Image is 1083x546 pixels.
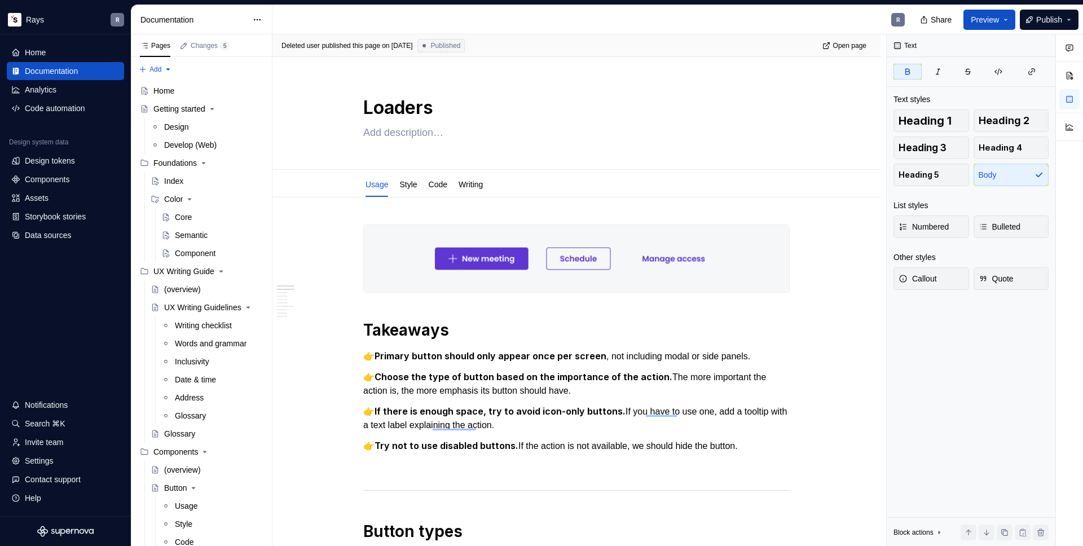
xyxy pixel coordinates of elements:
div: Develop (Web) [164,139,217,151]
span: Published [431,41,461,50]
a: Invite team [7,433,124,451]
a: Develop (Web) [146,136,267,154]
strong: If there is enough space, try to avoid icon-only buttons. [375,406,626,417]
div: Data sources [25,230,71,241]
a: Button [146,479,267,497]
div: Component [175,248,215,259]
div: Block actions [893,525,944,540]
div: Components [135,443,267,461]
div: published this page on [DATE] [322,41,412,50]
p: 👉 The more important the action is, the more emphasis its button should have. [363,370,790,398]
a: Semantic [157,226,267,244]
div: Invite team [25,437,63,448]
a: Date & time [157,371,267,389]
a: Design [146,118,267,136]
a: Usage [366,180,388,189]
strong: Primary button should only appear once per screen [375,350,606,362]
div: Writing checklist [175,320,232,331]
div: Usage [175,500,197,512]
a: (overview) [146,461,267,479]
a: Address [157,389,267,407]
p: 👉 If the action is not available, we should hide the button. [363,439,790,453]
div: Contact support [25,474,81,485]
div: Foundations [135,154,267,172]
a: Components [7,170,124,188]
p: 👉 , not including modal or side panels. [363,349,790,363]
div: Code [424,172,452,196]
div: Assets [25,192,49,204]
a: Assets [7,189,124,207]
div: List styles [893,200,928,211]
span: Publish [1036,14,1062,25]
a: Words and grammar [157,334,267,353]
button: Share [914,10,959,30]
div: Style [395,172,421,196]
div: Inclusivity [175,356,209,367]
div: Glossary [175,410,206,421]
span: Deleted user [281,41,320,50]
div: R [116,15,120,24]
div: Analytics [25,84,56,95]
span: Heading 4 [979,142,1022,153]
div: Semantic [175,230,208,241]
span: 5 [220,41,229,50]
button: Notifications [7,396,124,414]
a: Style [399,180,417,189]
span: Callout [899,273,937,284]
div: Index [164,175,183,187]
div: UX Writing Guide [153,266,214,277]
button: Preview [963,10,1015,30]
a: Writing [459,180,483,189]
a: Index [146,172,267,190]
div: Home [153,85,174,96]
button: Search ⌘K [7,415,124,433]
button: Add [135,61,175,77]
div: Components [25,174,69,185]
div: Date & time [175,374,216,385]
div: Style [175,518,192,530]
p: 👉 If you have to use one, add a tooltip with a text label explaining the action. [363,404,790,432]
button: Callout [893,267,969,290]
strong: Choose the type of button based on the importance of the action. [375,371,672,382]
h1: Takeaways [363,320,790,340]
div: Rays [26,14,44,25]
div: Design [164,121,189,133]
a: Open page [819,38,871,54]
div: Color [164,193,183,205]
button: Bulleted [974,215,1049,238]
div: Help [25,492,41,504]
div: Design system data [9,138,68,147]
button: Heading 3 [893,136,969,159]
div: Pages [140,41,170,50]
div: R [896,15,900,24]
a: Writing checklist [157,316,267,334]
button: Contact support [7,470,124,488]
textarea: Loaders [361,94,787,121]
button: Numbered [893,215,969,238]
span: Heading 5 [899,169,939,180]
span: Preview [971,14,999,25]
div: Storybook stories [25,211,86,222]
a: Data sources [7,226,124,244]
div: Core [175,212,192,223]
span: Heading 1 [899,115,952,126]
a: Analytics [7,81,124,99]
div: (overview) [164,464,201,475]
div: (overview) [164,284,201,295]
div: Writing [454,172,487,196]
span: Numbered [899,221,949,232]
h1: Button types [363,521,790,541]
div: Design tokens [25,155,75,166]
div: Changes [191,41,229,50]
button: Publish [1020,10,1078,30]
a: Design tokens [7,152,124,170]
svg: Supernova Logo [37,526,94,537]
span: Heading 2 [979,115,1029,126]
span: Add [149,65,161,74]
a: Getting started [135,100,267,118]
a: Inclusivity [157,353,267,371]
div: Usage [361,172,393,196]
img: 95f7710a-7c10-4c41-95e5-b1986fd583b7.png [364,225,789,292]
div: Glossary [164,428,195,439]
